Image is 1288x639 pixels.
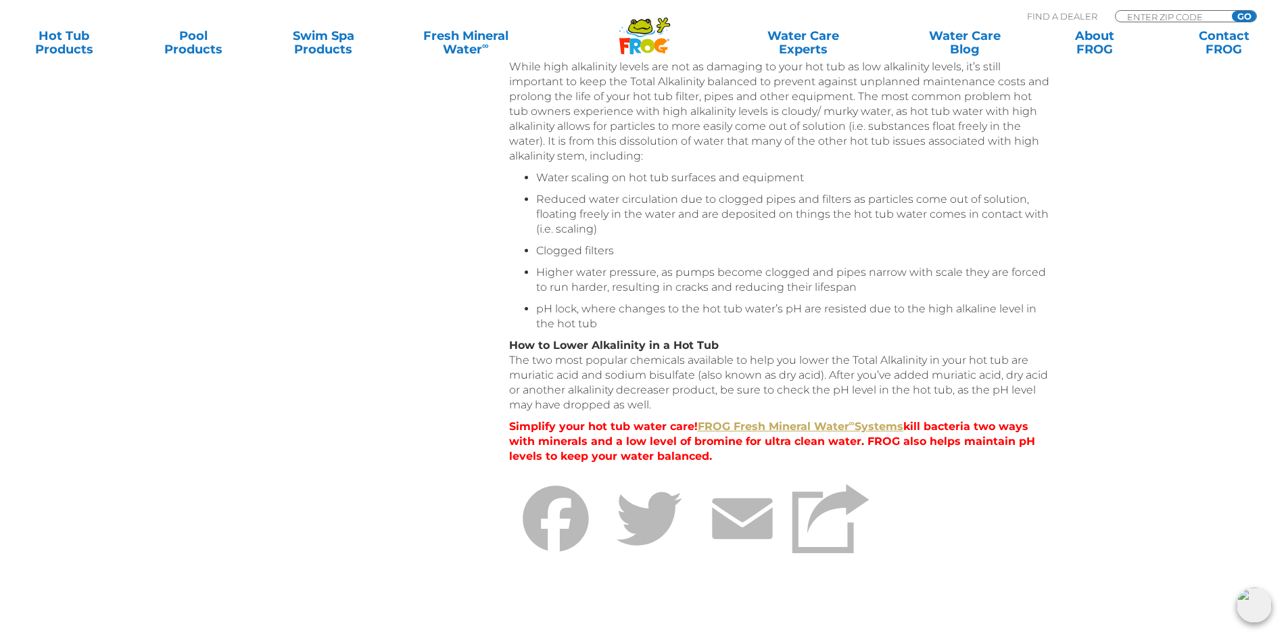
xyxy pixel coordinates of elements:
a: Water CareBlog [914,29,1015,56]
a: Fresh MineralWater∞ [402,29,529,56]
a: Email [696,475,789,603]
a: ContactFROG [1174,29,1274,56]
strong: How to Lower Alkalinity in a Hot Tub [509,339,719,352]
li: Higher water pressure, as pumps become clogged and pipes narrow with scale they are forced to run... [536,265,1050,295]
input: GO [1232,11,1256,22]
a: Hot TubProducts [14,29,114,56]
input: Zip Code Form [1126,11,1217,22]
a: FROG Fresh Mineral Water∞Systems [698,420,904,433]
img: openIcon [1237,588,1272,623]
a: PoolProducts [143,29,244,56]
p: Find A Dealer [1027,10,1097,22]
img: Share [792,483,869,554]
sup: ∞ [482,40,489,51]
a: Facebook [509,475,602,603]
a: Swim SpaProducts [273,29,374,56]
li: pH lock, where changes to the hot tub water’s pH are resisted due to the high alkaline level in t... [536,302,1050,331]
sup: ∞ [849,418,855,428]
p: The two most popular chemicals available to help you lower the Total Alkalinity in your hot tub a... [509,338,1050,412]
a: AboutFROG [1044,29,1145,56]
a: Twitter [602,475,696,603]
p: While high alkalinity levels are not as damaging to your hot tub as low alkalinity levels, it’s s... [509,60,1050,164]
strong: Simplify your hot tub water care! kill bacteria two ways with minerals and a low level of bromine... [509,420,1035,463]
li: Clogged filters [536,243,1050,258]
li: Water scaling on hot tub surfaces and equipment [536,170,1050,185]
li: Reduced water circulation due to clogged pipes and filters as particles come out of solution, flo... [536,192,1050,237]
a: Water CareExperts [721,29,885,56]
